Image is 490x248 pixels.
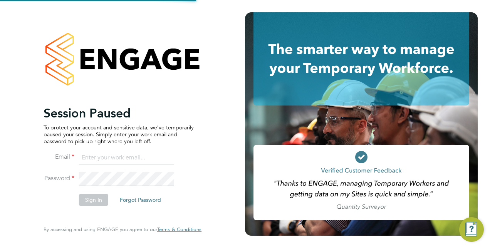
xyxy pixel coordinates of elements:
[79,194,108,206] button: Sign In
[114,194,167,206] button: Forgot Password
[44,106,194,121] h2: Session Paused
[44,174,74,183] label: Password
[157,226,201,233] span: Terms & Conditions
[44,226,201,233] span: By accessing and using ENGAGE you agree to our
[44,124,194,145] p: To protect your account and sensitive data, we've temporarily paused your session. Simply enter y...
[79,151,174,165] input: Enter your work email...
[459,217,484,242] button: Engage Resource Center
[157,226,201,233] a: Terms & Conditions
[44,153,74,161] label: Email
